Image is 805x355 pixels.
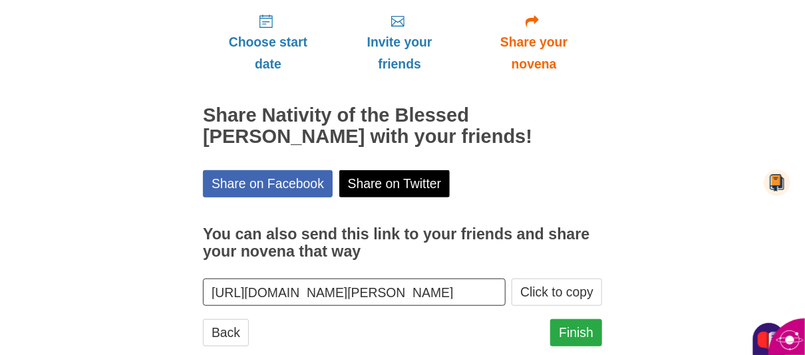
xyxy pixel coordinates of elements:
a: Share your novena [466,3,602,82]
span: Invite your friends [347,31,452,75]
a: Back [203,319,249,346]
a: Invite your friends [333,3,466,82]
a: Finish [550,319,602,346]
span: Share your novena [479,31,589,75]
span: Choose start date [216,31,320,75]
a: Choose start date [203,3,333,82]
h3: You can also send this link to your friends and share your novena that way [203,226,602,260]
a: Share on Facebook [203,170,333,197]
a: Share on Twitter [339,170,450,197]
button: Click to copy [512,279,602,306]
h2: Share Nativity of the Blessed [PERSON_NAME] with your friends! [203,105,602,148]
